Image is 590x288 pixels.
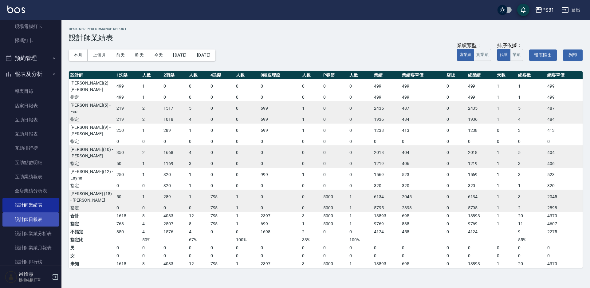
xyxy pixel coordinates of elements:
td: 0 [400,138,445,146]
td: 6134 [466,190,496,204]
th: 人數 [301,71,322,79]
a: 掃碼打卡 [2,34,59,48]
td: 1 [141,190,162,204]
td: 0 [348,79,372,93]
td: 768 [115,220,141,228]
img: Logo [7,6,25,13]
img: Person [5,271,17,283]
td: [PERSON_NAME](5) - Eco [69,101,115,116]
td: 404 [546,145,583,160]
th: 人數 [187,71,209,79]
td: 0 [234,168,259,182]
td: 0 [162,204,188,212]
td: 0 [259,204,301,212]
td: 484 [546,116,583,124]
td: 0 [301,160,322,168]
table: a dense table [69,71,583,268]
td: 1569 [466,168,496,182]
th: 人數 [141,71,162,79]
td: 487 [546,101,583,116]
td: 0 [495,138,517,146]
td: 0 [445,145,466,160]
td: 1 [495,101,517,116]
td: 0 [445,101,466,116]
a: 互助點數明細 [2,156,59,170]
td: 5 [517,101,546,116]
td: 0 [322,168,348,182]
p: 櫃檯結帳打單 [19,277,50,283]
td: 699 [259,101,301,116]
td: 0 [187,204,209,212]
td: 499 [400,79,445,93]
td: 0 [162,138,188,146]
td: 0 [301,190,322,204]
td: 5 [517,145,546,160]
td: 0 [348,138,372,146]
td: 0 [209,182,235,190]
td: 499 [546,79,583,93]
td: 320 [466,182,496,190]
div: PS31 [542,6,554,14]
div: 排序依據： [497,42,523,49]
td: 1618 [115,212,141,220]
td: 1219 [372,160,400,168]
button: 虛業績 [457,49,474,61]
td: 0 [445,204,466,212]
td: 404 [400,145,445,160]
td: 3 [517,123,546,138]
td: 0 [322,182,348,190]
th: 業績客單價 [400,71,445,79]
td: 1 [301,168,322,182]
td: 指定 [69,93,115,101]
td: 5795 [466,204,496,212]
td: 1 [187,190,209,204]
td: 2 [141,116,162,124]
th: 人數 [234,71,259,79]
td: 1 [495,212,517,220]
td: 1 [187,182,209,190]
th: 天數 [495,71,517,79]
td: 1238 [372,123,400,138]
td: 699 [259,123,301,138]
button: save [517,4,529,16]
td: 0 [234,123,259,138]
td: 0 [115,138,141,146]
th: 店販 [445,71,466,79]
td: 0 [322,160,348,168]
h5: 呂怡慧 [19,271,50,277]
td: 0 [322,79,348,93]
td: 1 [495,182,517,190]
td: 0 [348,123,372,138]
td: 1 [141,123,162,138]
td: 320 [546,182,583,190]
td: 13893 [372,212,400,220]
td: [PERSON_NAME](12) - Layna [69,168,115,182]
td: 1 [348,190,372,204]
td: 499 [115,79,141,93]
button: 今天 [149,49,168,61]
td: [PERSON_NAME] (18) - [PERSON_NAME] [69,190,115,204]
td: 0 [301,145,322,160]
a: 全店業績分析表 [2,184,59,198]
td: [PERSON_NAME](9) - [PERSON_NAME] [69,123,115,138]
td: 0 [445,116,466,124]
td: 0 [209,168,235,182]
td: 0 [187,138,209,146]
td: 20 [517,212,546,220]
td: 0 [141,182,162,190]
td: 2 [141,145,162,160]
td: 2507 [162,220,188,228]
button: [DATE] [192,49,215,61]
td: 0 [209,93,235,101]
td: 1169 [162,160,188,168]
button: 列印 [563,49,583,61]
td: 0 [348,116,372,124]
td: 320 [400,182,445,190]
td: 0 [209,116,235,124]
td: 0 [187,93,209,101]
td: 2898 [400,204,445,212]
td: 2898 [546,204,583,212]
td: 0 [322,145,348,160]
td: 487 [400,101,445,116]
td: 1668 [162,145,188,160]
